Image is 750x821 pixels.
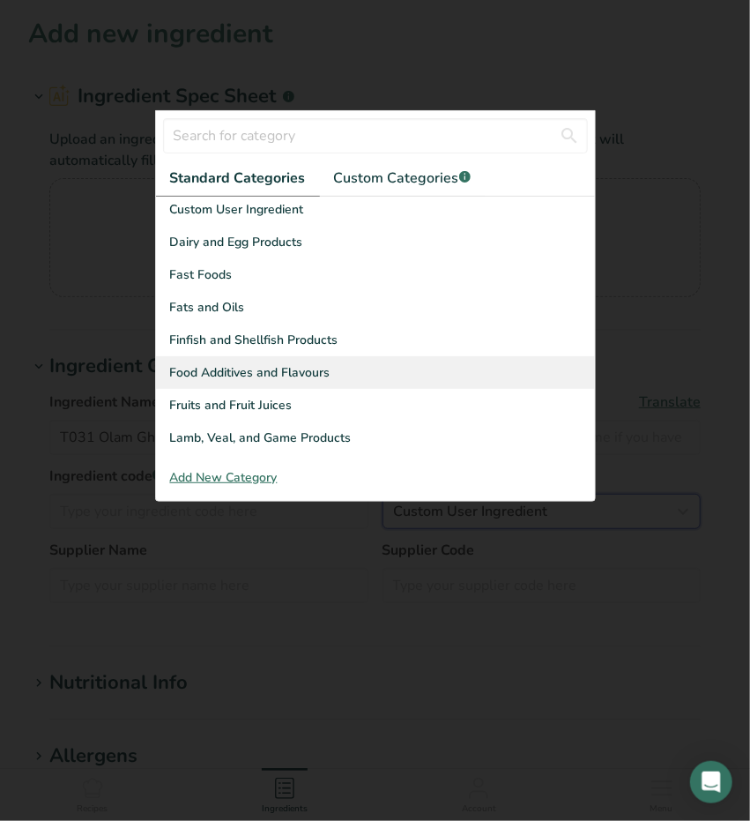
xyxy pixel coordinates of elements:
span: Custom User Ingredient [170,200,304,219]
span: Fats and Oils [170,298,245,317]
span: Lamb, Veal, and Game Products [170,429,352,447]
span: Food Additives and Flavours [170,363,330,382]
span: Standard Categories [170,168,306,189]
span: Custom Categories [334,168,471,189]
span: Fruits and Fruit Juices [170,396,293,414]
span: Fast Foods [170,265,233,284]
span: Finfish and Shellfish Products [170,331,338,349]
div: Add New Category [156,468,595,487]
input: Search for category [163,118,588,153]
span: Dairy and Egg Products [170,233,303,251]
div: Open Intercom Messenger [690,761,732,803]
